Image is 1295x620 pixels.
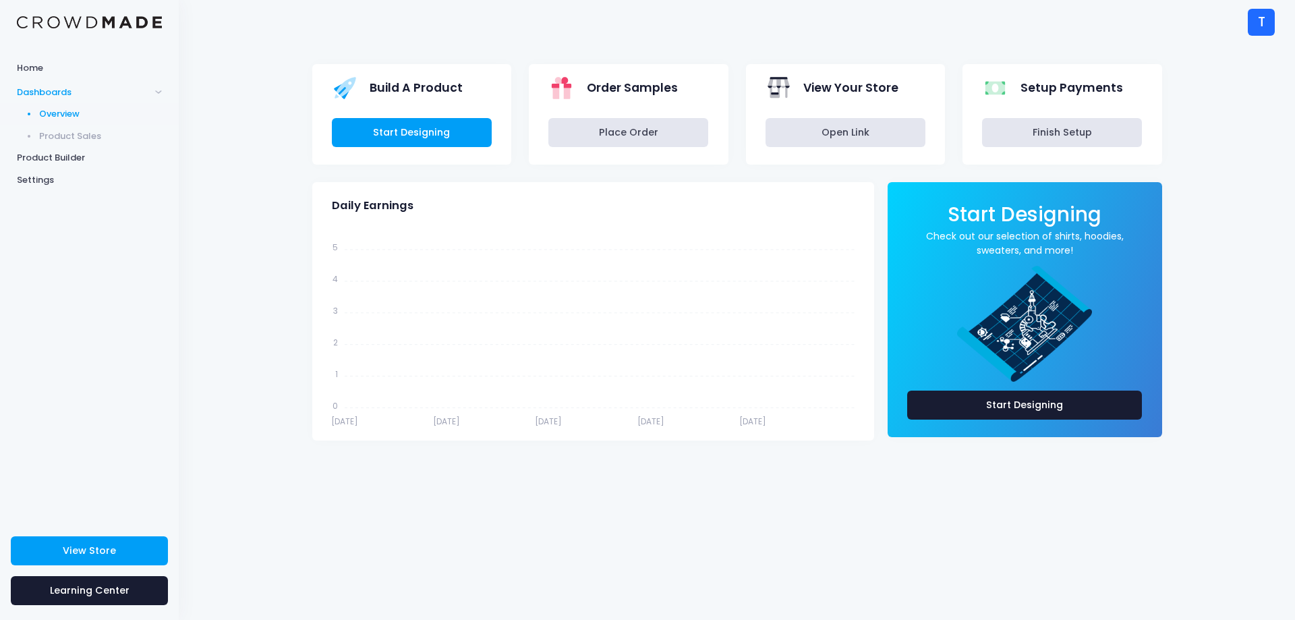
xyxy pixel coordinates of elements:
tspan: 1 [335,368,338,380]
tspan: [DATE] [739,416,766,427]
span: Overview [39,107,163,121]
a: Start Designing [332,118,492,147]
span: View Your Store [803,79,898,96]
div: T [1248,9,1275,36]
tspan: [DATE] [535,416,562,427]
span: Dashboards [17,86,150,99]
span: Build A Product [370,79,463,96]
span: Order Samples [587,79,678,96]
span: Setup Payments [1020,79,1123,96]
span: Learning Center [50,584,129,597]
a: Learning Center [11,576,168,605]
tspan: [DATE] [637,416,664,427]
span: View Store [63,544,116,557]
tspan: 0 [333,400,338,412]
span: Settings [17,173,162,187]
span: Home [17,61,162,75]
span: Daily Earnings [332,199,413,213]
a: Finish Setup [982,118,1142,147]
tspan: [DATE] [433,416,460,427]
a: View Store [11,536,168,565]
span: Product Sales [39,130,163,143]
img: Logo [17,16,162,29]
span: Product Builder [17,151,162,165]
tspan: 5 [333,242,338,253]
tspan: 2 [333,337,338,348]
a: Start Designing [948,212,1101,225]
tspan: 3 [333,305,338,316]
tspan: 4 [333,273,338,285]
a: Place Order [548,118,708,147]
tspan: [DATE] [331,416,358,427]
a: Open Link [766,118,925,147]
span: Start Designing [948,200,1101,228]
a: Start Designing [907,391,1143,420]
a: Check out our selection of shirts, hoodies, sweaters, and more! [907,229,1143,258]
